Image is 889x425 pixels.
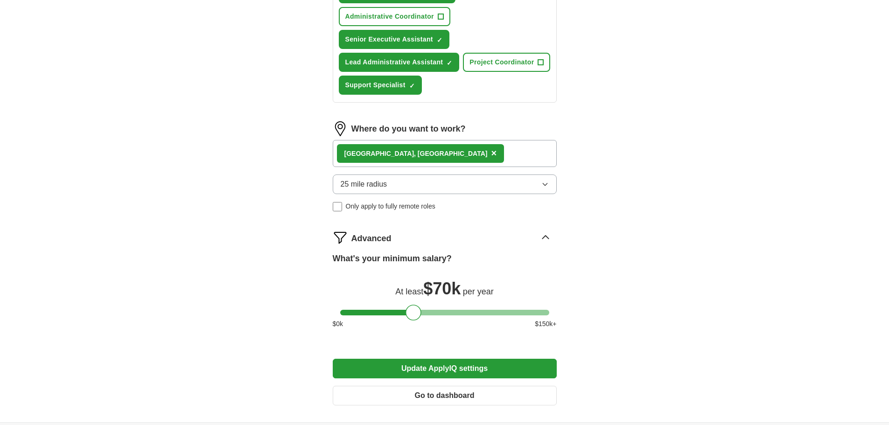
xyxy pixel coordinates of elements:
[345,80,406,90] span: Support Specialist
[535,319,556,329] span: $ 150 k+
[346,202,435,211] span: Only apply to fully remote roles
[333,252,452,265] label: What's your minimum salary?
[351,123,466,135] label: Where do you want to work?
[345,35,433,44] span: Senior Executive Assistant
[339,53,460,72] button: Lead Administrative Assistant✓
[333,359,557,378] button: Update ApplyIQ settings
[491,146,497,160] button: ×
[339,30,449,49] button: Senior Executive Assistant✓
[344,149,488,159] div: [GEOGRAPHIC_DATA], [GEOGRAPHIC_DATA]
[423,279,461,298] span: $ 70k
[339,7,450,26] button: Administrative Coordinator
[463,53,550,72] button: Project Coordinator
[333,386,557,405] button: Go to dashboard
[437,36,442,44] span: ✓
[333,121,348,136] img: location.png
[333,174,557,194] button: 25 mile radius
[333,319,343,329] span: $ 0 k
[351,232,392,245] span: Advanced
[333,230,348,245] img: filter
[463,287,494,296] span: per year
[469,57,534,67] span: Project Coordinator
[345,57,443,67] span: Lead Administrative Assistant
[339,76,422,95] button: Support Specialist✓
[447,59,452,67] span: ✓
[333,202,342,211] input: Only apply to fully remote roles
[345,12,434,21] span: Administrative Coordinator
[341,179,387,190] span: 25 mile radius
[491,148,497,158] span: ×
[409,82,415,90] span: ✓
[395,287,423,296] span: At least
